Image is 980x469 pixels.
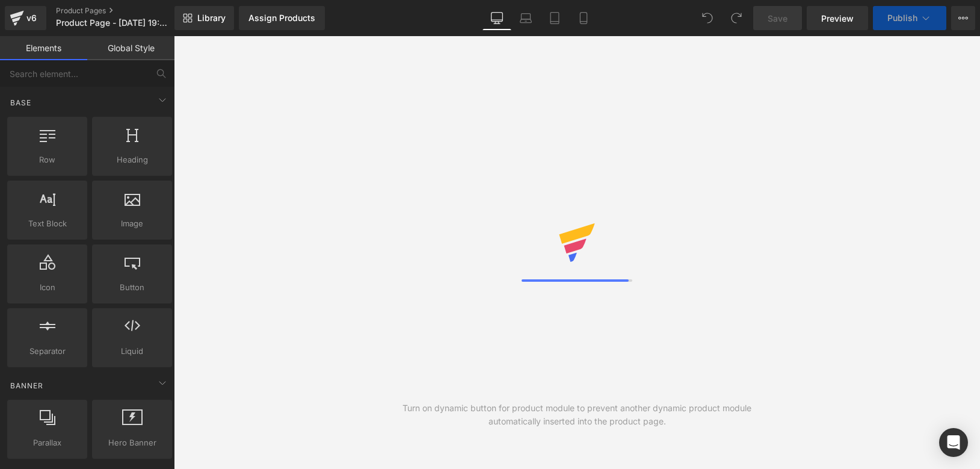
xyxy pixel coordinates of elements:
button: Undo [695,6,720,30]
div: Turn on dynamic button for product module to prevent another dynamic product module automatically... [375,402,778,428]
span: Row [11,154,84,166]
span: Product Page - [DATE] 19:37:11 [56,18,171,28]
div: v6 [24,10,39,26]
span: Publish [887,13,917,23]
span: Image [96,217,168,230]
div: Open Intercom Messenger [939,428,968,457]
span: Hero Banner [96,436,168,449]
span: Separator [11,345,84,358]
a: New Library [174,6,234,30]
span: Text Block [11,217,84,230]
span: Liquid [96,345,168,358]
span: Parallax [11,436,84,449]
button: More [951,6,975,30]
span: Banner [9,380,45,391]
span: Heading [96,154,168,166]
a: Global Style [87,36,174,60]
a: Preview [807,6,868,30]
div: Assign Products [248,13,315,23]
span: Button [96,281,168,294]
a: Laptop [511,6,540,30]
a: Tablet [540,6,569,30]
span: Library [197,13,226,23]
a: v6 [5,6,46,30]
a: Desktop [482,6,511,30]
span: Icon [11,281,84,294]
span: Save [768,12,787,25]
span: Base [9,97,32,108]
a: Product Pages [56,6,194,16]
button: Publish [873,6,946,30]
button: Redo [724,6,748,30]
span: Preview [821,12,854,25]
a: Mobile [569,6,598,30]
